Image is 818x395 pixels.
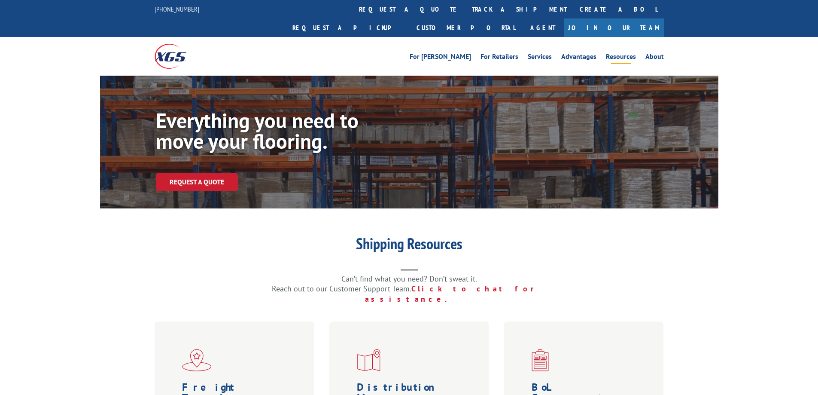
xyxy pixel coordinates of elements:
a: [PHONE_NUMBER] [155,5,199,13]
img: xgs-icon-bo-l-generator-red [532,349,549,371]
img: xgs-icon-distribution-map-red [357,349,380,371]
a: Agent [522,18,564,37]
a: Services [528,53,552,63]
h1: Everything you need to move your flooring. [156,110,414,156]
a: For [PERSON_NAME] [410,53,471,63]
a: For Retailers [480,53,518,63]
a: Resources [606,53,636,63]
a: Request a pickup [286,18,410,37]
a: Join Our Team [564,18,664,37]
a: Customer Portal [410,18,522,37]
p: Can’t find what you need? Don’t sweat it. Reach out to our Customer Support Team. [237,274,581,304]
h1: Shipping Resources [237,236,581,256]
img: xgs-icon-flagship-distribution-model-red [182,349,212,371]
a: Click to chat for assistance. [365,284,546,304]
a: Request a Quote [156,173,238,191]
a: Advantages [561,53,596,63]
a: About [645,53,664,63]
